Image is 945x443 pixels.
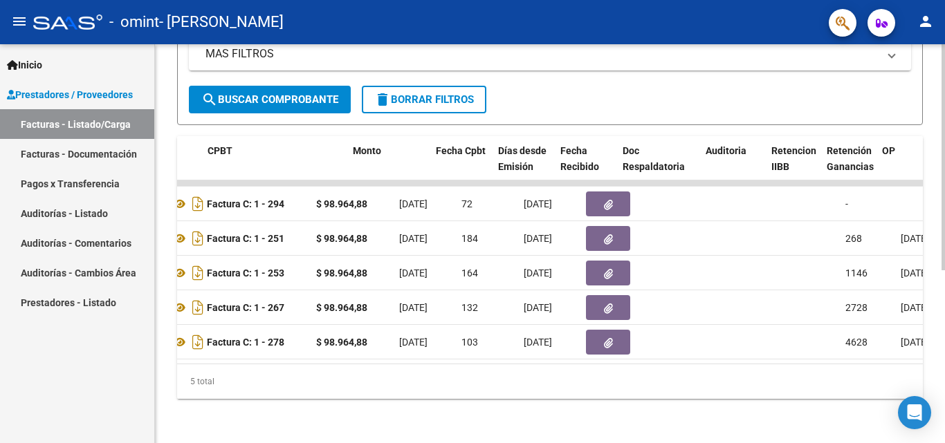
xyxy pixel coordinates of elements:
[399,267,428,279] span: [DATE]
[706,145,746,156] span: Auditoria
[374,93,474,106] span: Borrar Filtros
[207,337,284,348] strong: Factura C: 1 - 278
[617,136,700,197] datatable-header-cell: Doc Respaldatoria
[461,302,478,313] span: 132
[461,198,472,209] span: 72
[205,46,878,62] mat-panel-title: MAS FILTROS
[461,267,478,279] span: 164
[202,136,347,197] datatable-header-cell: CPBT
[821,136,877,197] datatable-header-cell: Retención Ganancias
[7,87,133,102] span: Prestadores / Proveedores
[207,267,284,279] strong: Factura C: 1 - 253
[901,233,929,244] span: [DATE]
[316,267,367,279] strong: $ 98.964,88
[901,267,929,279] span: [DATE]
[524,233,552,244] span: [DATE]
[498,145,547,172] span: Días desde Emisión
[177,364,923,399] div: 5 total
[316,337,367,348] strong: $ 98.964,88
[316,233,367,244] strong: $ 98.964,88
[493,136,555,197] datatable-header-cell: Días desde Emisión
[766,136,821,197] datatable-header-cell: Retencion IIBB
[159,7,284,37] span: - [PERSON_NAME]
[399,198,428,209] span: [DATE]
[877,136,932,197] datatable-header-cell: OP
[109,7,159,37] span: - omint
[917,13,934,30] mat-icon: person
[901,337,929,348] span: [DATE]
[845,267,868,279] span: 1146
[882,145,895,156] span: OP
[845,198,848,209] span: -
[201,93,338,106] span: Buscar Comprobante
[201,91,218,108] mat-icon: search
[524,198,552,209] span: [DATE]
[524,267,552,279] span: [DATE]
[555,136,617,197] datatable-header-cell: Fecha Recibido
[189,227,207,249] i: Descargar documento
[189,331,207,353] i: Descargar documento
[901,302,929,313] span: [DATE]
[399,337,428,348] span: [DATE]
[316,302,367,313] strong: $ 98.964,88
[436,145,486,156] span: Fecha Cpbt
[374,91,391,108] mat-icon: delete
[189,262,207,284] i: Descargar documento
[189,296,207,319] i: Descargar documento
[189,86,351,113] button: Buscar Comprobante
[560,145,599,172] span: Fecha Recibido
[207,302,284,313] strong: Factura C: 1 - 267
[399,302,428,313] span: [DATE]
[11,13,28,30] mat-icon: menu
[353,145,381,156] span: Monto
[461,233,478,244] span: 184
[700,136,766,197] datatable-header-cell: Auditoria
[898,396,931,429] div: Open Intercom Messenger
[845,337,868,348] span: 4628
[623,145,685,172] span: Doc Respaldatoria
[316,198,367,209] strong: $ 98.964,88
[347,136,430,197] datatable-header-cell: Monto
[7,57,42,73] span: Inicio
[207,233,284,244] strong: Factura C: 1 - 251
[208,145,232,156] span: CPBT
[845,233,862,244] span: 268
[189,37,911,70] mat-expansion-panel-header: MAS FILTROS
[399,233,428,244] span: [DATE]
[771,145,816,172] span: Retencion IIBB
[845,302,868,313] span: 2728
[827,145,874,172] span: Retención Ganancias
[189,193,207,215] i: Descargar documento
[524,337,552,348] span: [DATE]
[207,198,284,209] strong: Factura C: 1 - 294
[524,302,552,313] span: [DATE]
[362,86,486,113] button: Borrar Filtros
[461,337,478,348] span: 103
[430,136,493,197] datatable-header-cell: Fecha Cpbt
